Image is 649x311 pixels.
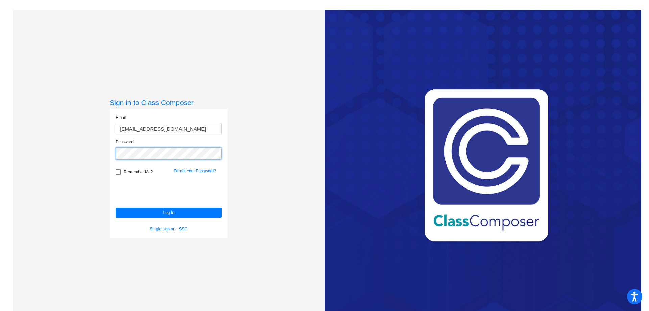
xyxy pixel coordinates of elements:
a: Single sign on - SSO [150,227,188,231]
a: Forgot Your Password? [174,169,216,173]
h3: Sign in to Class Composer [110,98,228,107]
button: Log In [116,208,222,218]
span: Remember Me? [124,168,153,176]
label: Email [116,115,126,121]
label: Password [116,139,134,145]
iframe: reCAPTCHA [116,178,218,204]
